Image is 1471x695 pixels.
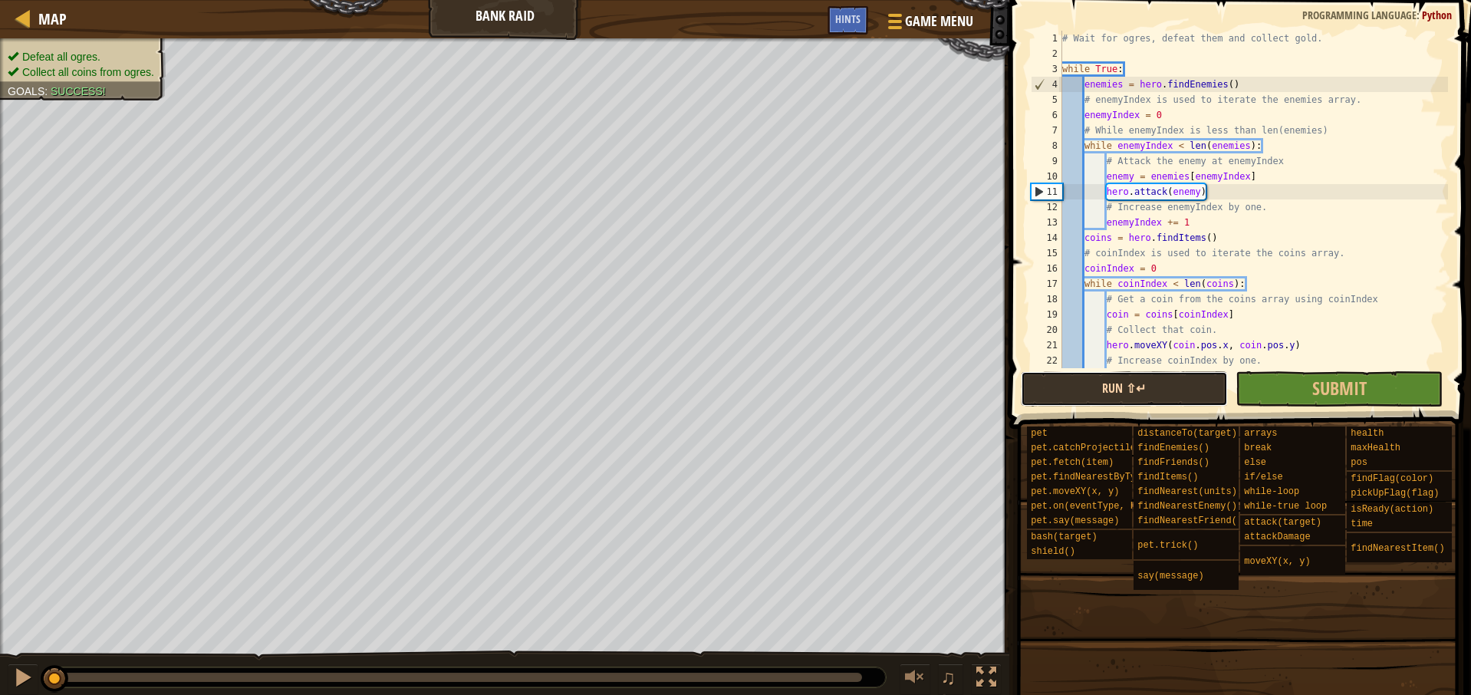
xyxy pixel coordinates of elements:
span: findNearestFriend() [1137,515,1242,526]
div: 6 [1031,107,1062,123]
button: ⌘ + P: Pause [8,664,38,695]
span: findEnemies() [1137,443,1209,453]
div: 13 [1031,215,1062,230]
li: Collect all coins from ogres. [8,64,154,80]
div: 14 [1031,230,1062,245]
button: Run ⇧↵ [1021,371,1228,407]
a: Map [31,8,67,29]
span: moveXY(x, y) [1244,556,1310,567]
span: maxHealth [1351,443,1400,453]
span: findFlag(color) [1351,473,1433,484]
span: say(message) [1137,571,1203,581]
span: Python [1422,8,1452,22]
div: 11 [1032,184,1062,199]
span: pickUpFlag(flag) [1351,488,1439,499]
span: attackDamage [1244,532,1310,542]
span: ♫ [941,666,956,689]
span: pet.say(message) [1031,515,1119,526]
span: findNearest(units) [1137,486,1237,497]
div: 4 [1032,77,1062,92]
div: 9 [1031,153,1062,169]
span: pos [1351,457,1367,468]
span: Defeat all ogres. [22,51,100,63]
div: 23 [1031,368,1062,384]
span: bash(target) [1031,532,1097,542]
div: 1 [1031,31,1062,46]
div: 17 [1031,276,1062,292]
div: 18 [1031,292,1062,307]
span: Map [38,8,67,29]
span: time [1351,519,1373,529]
span: distanceTo(target) [1137,428,1237,439]
button: Submit [1236,371,1443,407]
div: 10 [1031,169,1062,184]
span: findNearestItem() [1351,543,1444,554]
div: 16 [1031,261,1062,276]
span: pet.trick() [1137,540,1198,551]
span: pet.on(eventType, handler) [1031,501,1174,512]
span: Hints [835,12,861,26]
div: 7 [1031,123,1062,138]
div: 15 [1031,245,1062,261]
span: pet.fetch(item) [1031,457,1114,468]
div: 20 [1031,322,1062,338]
span: Success! [51,85,106,97]
span: findItems() [1137,472,1198,483]
span: Submit [1312,376,1367,400]
button: Toggle fullscreen [971,664,1002,695]
span: : [1417,8,1422,22]
button: Game Menu [876,6,982,42]
span: pet [1031,428,1048,439]
span: arrays [1244,428,1277,439]
div: 22 [1031,353,1062,368]
span: findFriends() [1137,457,1209,468]
div: 12 [1031,199,1062,215]
span: Goals [8,85,44,97]
span: else [1244,457,1266,468]
div: 21 [1031,338,1062,353]
button: Adjust volume [900,664,930,695]
div: 19 [1031,307,1062,322]
span: : [44,85,51,97]
span: attack(target) [1244,517,1321,528]
div: 2 [1031,46,1062,61]
div: 3 [1031,61,1062,77]
span: health [1351,428,1384,439]
span: while-true loop [1244,501,1327,512]
button: ♫ [938,664,964,695]
span: Collect all coins from ogres. [22,66,154,78]
div: 5 [1031,92,1062,107]
span: isReady(action) [1351,504,1433,515]
span: while-loop [1244,486,1299,497]
span: Programming language [1302,8,1417,22]
span: findNearestEnemy() [1137,501,1237,512]
span: Game Menu [905,12,973,31]
div: 8 [1031,138,1062,153]
span: break [1244,443,1272,453]
span: pet.findNearestByType(type) [1031,472,1180,483]
li: Defeat all ogres. [8,49,154,64]
span: pet.moveXY(x, y) [1031,486,1119,497]
span: if/else [1244,472,1282,483]
span: pet.catchProjectile(arrow) [1031,443,1174,453]
span: shield() [1031,546,1075,557]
